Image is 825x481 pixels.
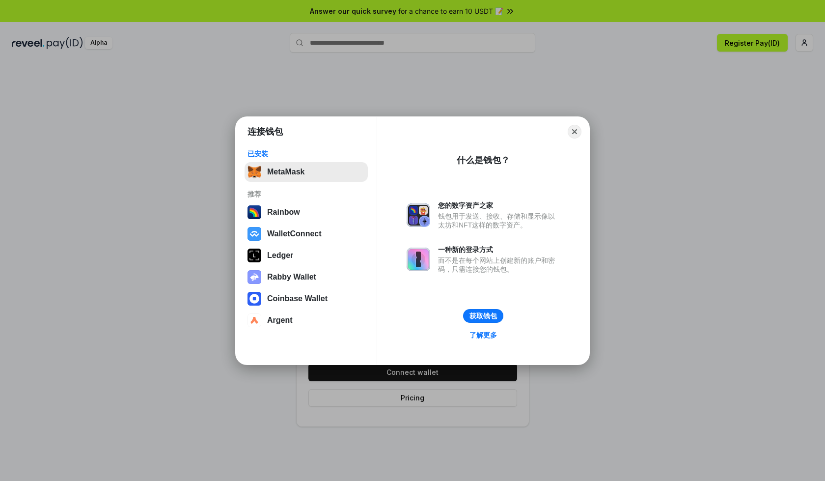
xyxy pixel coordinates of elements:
[267,251,293,260] div: Ledger
[245,202,368,222] button: Rainbow
[247,292,261,306] img: svg+xml,%3Csvg%20width%3D%2228%22%20height%3D%2228%22%20viewBox%3D%220%200%2028%2028%22%20fill%3D...
[469,311,497,320] div: 获取钱包
[247,190,365,198] div: 推荐
[438,245,560,254] div: 一种新的登录方式
[267,294,328,303] div: Coinbase Wallet
[245,267,368,287] button: Rabby Wallet
[245,246,368,265] button: Ledger
[464,329,503,341] a: 了解更多
[568,125,581,139] button: Close
[245,289,368,309] button: Coinbase Wallet
[267,316,293,325] div: Argent
[245,162,368,182] button: MetaMask
[267,273,316,282] div: Rabby Wallet
[407,203,430,227] img: svg+xml,%3Csvg%20xmlns%3D%22http%3A%2F%2Fwww.w3.org%2F2000%2Fsvg%22%20fill%3D%22none%22%20viewBox...
[267,208,300,217] div: Rainbow
[267,229,322,238] div: WalletConnect
[247,165,261,179] img: svg+xml,%3Csvg%20fill%3D%22none%22%20height%3D%2233%22%20viewBox%3D%220%200%2035%2033%22%20width%...
[438,212,560,229] div: 钱包用于发送、接收、存储和显示像以太坊和NFT这样的数字资产。
[247,270,261,284] img: svg+xml,%3Csvg%20xmlns%3D%22http%3A%2F%2Fwww.w3.org%2F2000%2Fsvg%22%20fill%3D%22none%22%20viewBox...
[438,256,560,274] div: 而不是在每个网站上创建新的账户和密码，只需连接您的钱包。
[267,168,304,176] div: MetaMask
[245,311,368,330] button: Argent
[438,201,560,210] div: 您的数字资产之家
[457,154,510,166] div: 什么是钱包？
[247,313,261,327] img: svg+xml,%3Csvg%20width%3D%2228%22%20height%3D%2228%22%20viewBox%3D%220%200%2028%2028%22%20fill%3D...
[463,309,503,323] button: 获取钱包
[407,248,430,271] img: svg+xml,%3Csvg%20xmlns%3D%22http%3A%2F%2Fwww.w3.org%2F2000%2Fsvg%22%20fill%3D%22none%22%20viewBox...
[247,227,261,241] img: svg+xml,%3Csvg%20width%3D%2228%22%20height%3D%2228%22%20viewBox%3D%220%200%2028%2028%22%20fill%3D...
[247,149,365,158] div: 已安装
[247,205,261,219] img: svg+xml,%3Csvg%20width%3D%22120%22%20height%3D%22120%22%20viewBox%3D%220%200%20120%20120%22%20fil...
[469,331,497,340] div: 了解更多
[247,126,283,138] h1: 连接钱包
[247,249,261,262] img: svg+xml,%3Csvg%20xmlns%3D%22http%3A%2F%2Fwww.w3.org%2F2000%2Fsvg%22%20width%3D%2228%22%20height%3...
[245,224,368,244] button: WalletConnect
